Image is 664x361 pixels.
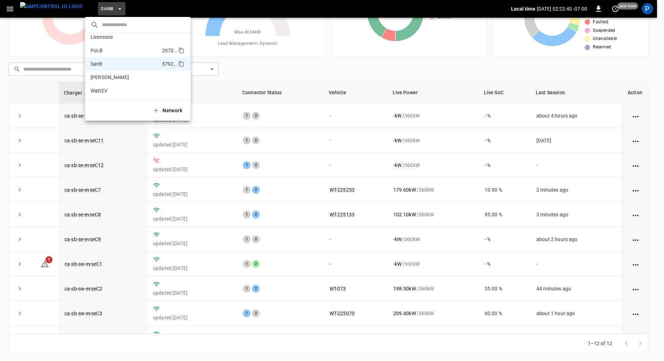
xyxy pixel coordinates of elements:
p: WattEV [91,87,159,94]
div: copy [178,46,185,55]
div: copy [178,60,185,68]
p: PoLB [91,47,159,54]
p: [PERSON_NAME] [91,74,161,81]
p: Livermore [91,34,160,41]
p: SanB [91,60,159,67]
button: Network [148,103,188,118]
